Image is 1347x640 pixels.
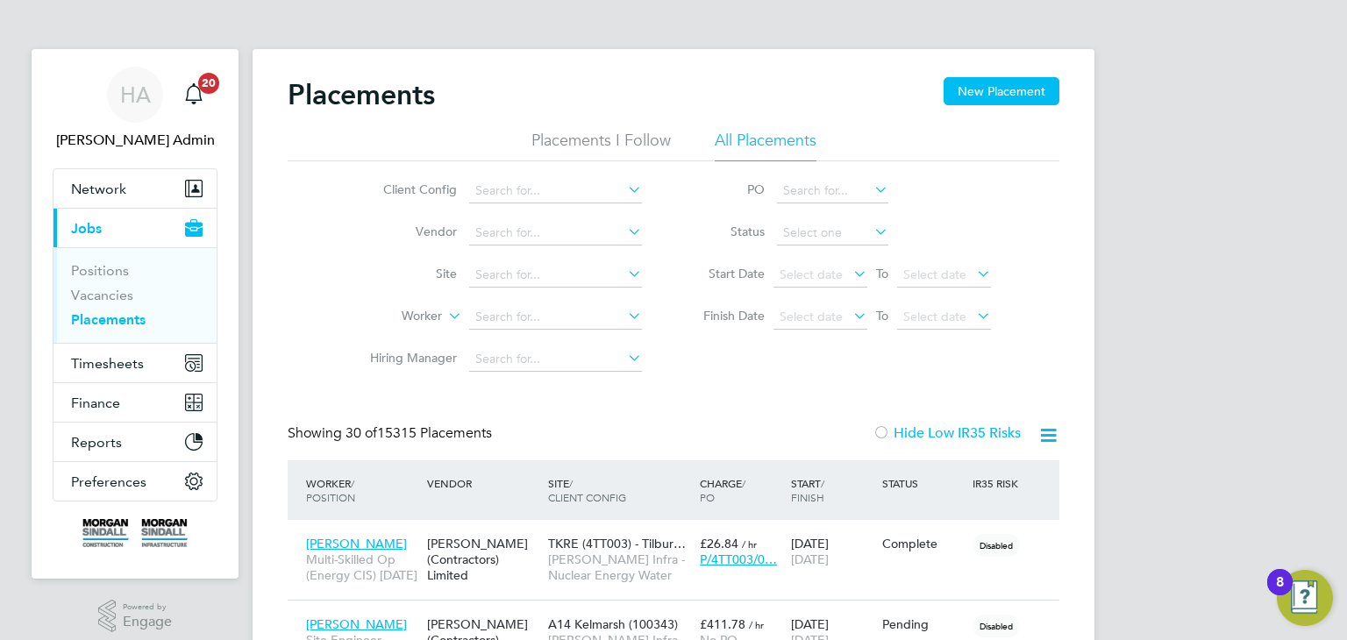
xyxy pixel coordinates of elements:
[71,311,146,328] a: Placements
[356,181,457,197] label: Client Config
[531,130,671,161] li: Placements I Follow
[302,526,1059,541] a: [PERSON_NAME]Multi-Skilled Op (Energy CIS) [DATE][PERSON_NAME] (Contractors) LimitedTKRE (4TT003)...
[53,169,217,208] button: Network
[686,181,765,197] label: PO
[686,308,765,324] label: Finish Date
[123,615,172,629] span: Engage
[53,209,217,247] button: Jobs
[777,221,888,245] input: Select one
[871,304,894,327] span: To
[791,551,829,567] span: [DATE]
[873,424,1021,442] label: Hide Low IR35 Risks
[123,600,172,615] span: Powered by
[544,467,695,513] div: Site
[903,267,966,282] span: Select date
[71,220,102,237] span: Jobs
[469,179,642,203] input: Search for...
[469,305,642,330] input: Search for...
[288,424,495,443] div: Showing
[302,607,1059,622] a: [PERSON_NAME]Site Engineer -[PERSON_NAME] (Contractors) LimitedA14 Kelmarsh (100343)[PERSON_NAME]...
[791,476,824,504] span: / Finish
[53,67,217,151] a: HA[PERSON_NAME] Admin
[882,536,965,551] div: Complete
[686,224,765,239] label: Status
[548,551,691,583] span: [PERSON_NAME] Infra - Nuclear Energy Water
[53,247,217,343] div: Jobs
[700,616,745,632] span: £411.78
[469,221,642,245] input: Search for...
[686,266,765,281] label: Start Date
[749,618,764,631] span: / hr
[787,467,878,513] div: Start
[306,616,407,632] span: [PERSON_NAME]
[306,476,355,504] span: / Position
[306,551,418,583] span: Multi-Skilled Op (Energy CIS) [DATE]
[71,473,146,490] span: Preferences
[53,462,217,501] button: Preferences
[878,467,969,499] div: Status
[973,615,1020,637] span: Disabled
[548,536,686,551] span: TKRE (4TT003) - Tilbur…
[423,467,544,499] div: Vendor
[700,536,738,551] span: £26.84
[53,519,217,547] a: Go to home page
[53,344,217,382] button: Timesheets
[53,130,217,151] span: Hays Admin
[882,616,965,632] div: Pending
[356,350,457,366] label: Hiring Manager
[780,309,843,324] span: Select date
[469,347,642,372] input: Search for...
[695,467,787,513] div: Charge
[356,266,457,281] label: Site
[871,262,894,285] span: To
[71,287,133,303] a: Vacancies
[341,308,442,325] label: Worker
[302,467,423,513] div: Worker
[71,395,120,411] span: Finance
[346,424,377,442] span: 30 of
[469,263,642,288] input: Search for...
[973,534,1020,557] span: Disabled
[198,73,219,94] span: 20
[1276,582,1284,605] div: 8
[32,49,239,579] nav: Main navigation
[968,467,1029,499] div: IR35 Risk
[288,77,435,112] h2: Placements
[715,130,816,161] li: All Placements
[82,519,188,547] img: morgansindall-logo-retina.png
[356,224,457,239] label: Vendor
[71,355,144,372] span: Timesheets
[53,423,217,461] button: Reports
[71,262,129,279] a: Positions
[742,537,757,551] span: / hr
[98,600,173,633] a: Powered byEngage
[777,179,888,203] input: Search for...
[346,424,492,442] span: 15315 Placements
[700,476,745,504] span: / PO
[423,527,544,593] div: [PERSON_NAME] (Contractors) Limited
[306,536,407,551] span: [PERSON_NAME]
[1277,570,1333,626] button: Open Resource Center, 8 new notifications
[700,551,777,567] span: P/4TT003/0…
[176,67,211,123] a: 20
[548,476,626,504] span: / Client Config
[548,616,678,632] span: A14 Kelmarsh (100343)
[944,77,1059,105] button: New Placement
[71,181,126,197] span: Network
[120,83,151,106] span: HA
[53,383,217,422] button: Finance
[787,527,878,576] div: [DATE]
[71,434,122,451] span: Reports
[903,309,966,324] span: Select date
[780,267,843,282] span: Select date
